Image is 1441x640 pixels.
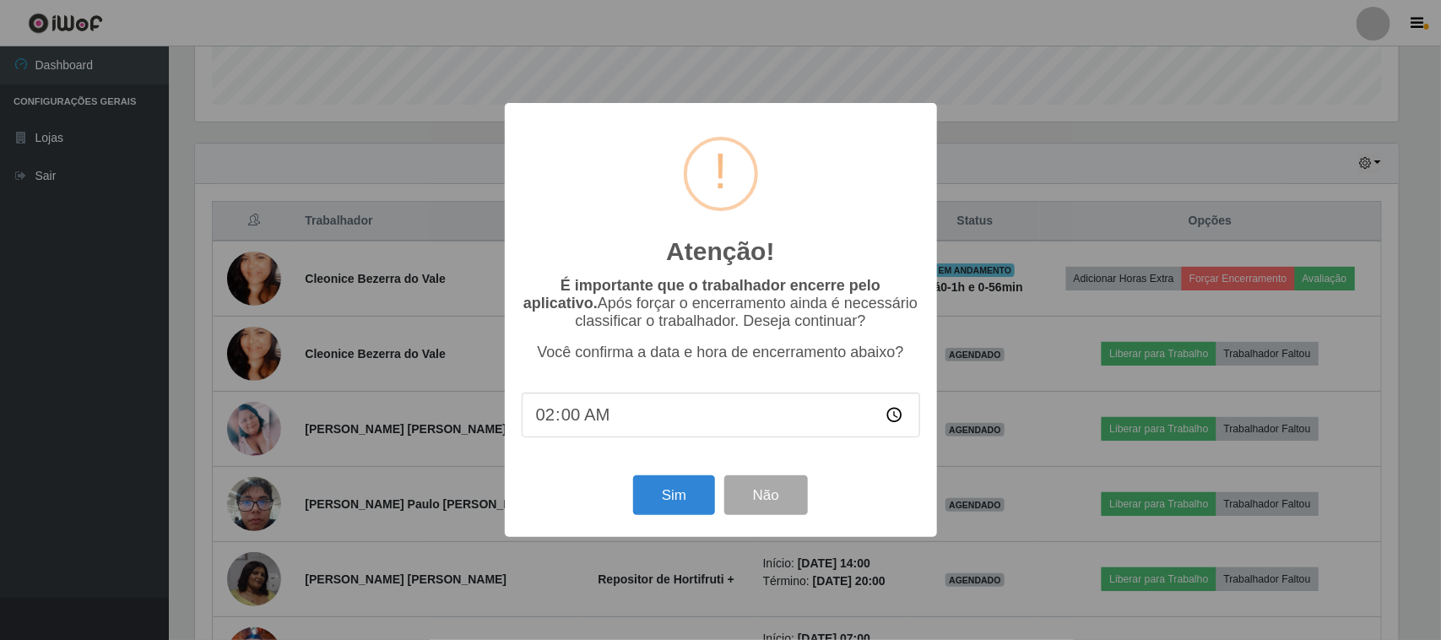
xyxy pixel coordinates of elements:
button: Não [724,475,808,515]
button: Sim [633,475,715,515]
h2: Atenção! [666,236,774,267]
p: Você confirma a data e hora de encerramento abaixo? [522,344,920,361]
p: Após forçar o encerramento ainda é necessário classificar o trabalhador. Deseja continuar? [522,277,920,330]
b: É importante que o trabalhador encerre pelo aplicativo. [523,277,880,312]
